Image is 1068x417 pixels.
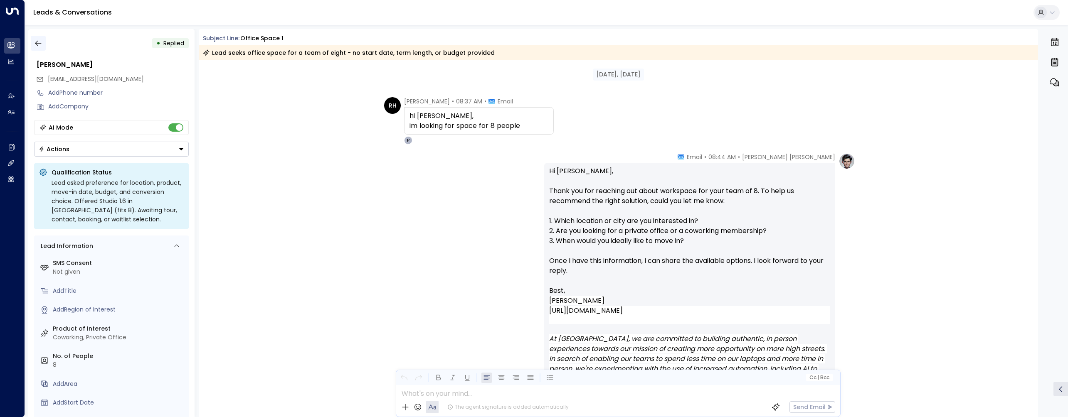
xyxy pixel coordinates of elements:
span: Email [498,97,513,105]
span: hi [PERSON_NAME], [409,111,474,120]
div: AddArea [53,380,185,388]
div: [DATE], [DATE] [593,69,644,81]
div: • [156,36,160,51]
div: [PERSON_NAME] [37,60,189,70]
span: | [817,375,819,380]
label: No. of People [53,352,185,361]
div: Lead Information [38,242,93,250]
span: Best, [549,286,565,296]
a: [URL][DOMAIN_NAME] [549,306,623,316]
div: AddRegion of Interest [53,305,185,314]
div: 8 [53,361,185,369]
span: • [738,153,740,161]
span: • [452,97,454,105]
em: At [GEOGRAPHIC_DATA], we are committed to building authentic, in person experiences towards our m... [549,334,827,403]
div: P [404,136,412,145]
div: RH [384,97,401,114]
a: Leads & Conversations [33,7,112,17]
span: [PERSON_NAME] [PERSON_NAME] [742,153,835,161]
div: Button group with a nested menu [34,142,189,157]
div: AddPhone number [48,88,189,97]
span: [EMAIL_ADDRESS][DOMAIN_NAME] [48,75,144,83]
label: SMS Consent [53,259,185,267]
div: AddStart Date [53,398,185,407]
span: Subject Line: [203,34,239,42]
span: Email [687,153,702,161]
button: Actions [34,142,189,157]
span: • [704,153,706,161]
span: rayan.habbab@gmail.com [48,75,144,83]
div: Coworking, Private Office [53,333,185,342]
div: Lead seeks office space for a team of eight - no start date, term length, or budget provided [203,49,495,57]
button: Cc|Bcc [806,374,833,382]
span: • [484,97,486,105]
span: [PERSON_NAME] [404,97,450,105]
span: Cc Bcc [809,375,829,380]
div: AddTitle [53,287,185,295]
span: Replied [163,39,184,47]
div: Not given [53,267,185,276]
span: [PERSON_NAME] [549,296,604,305]
span: 08:37 AM [456,97,482,105]
div: AddCompany [48,102,189,111]
div: Actions [39,145,69,153]
button: Redo [413,373,424,383]
label: Product of Interest [53,324,185,333]
div: AI Mode [49,123,73,132]
span: 08:44 AM [708,153,736,161]
div: Office space 1 [240,34,284,43]
div: Lead asked preference for location, product, move-in date, budget, and conversion choice. Offered... [52,178,184,224]
img: profile-logo.png [839,153,855,169]
p: Hi [PERSON_NAME], Thank you for reaching out about workspace for your team of 8. To help us recom... [549,166,830,286]
div: The agent signature is added automatically [447,403,569,411]
p: Qualification Status [52,168,184,177]
button: Undo [399,373,409,383]
div: im looking for space for 8 people [409,121,548,131]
